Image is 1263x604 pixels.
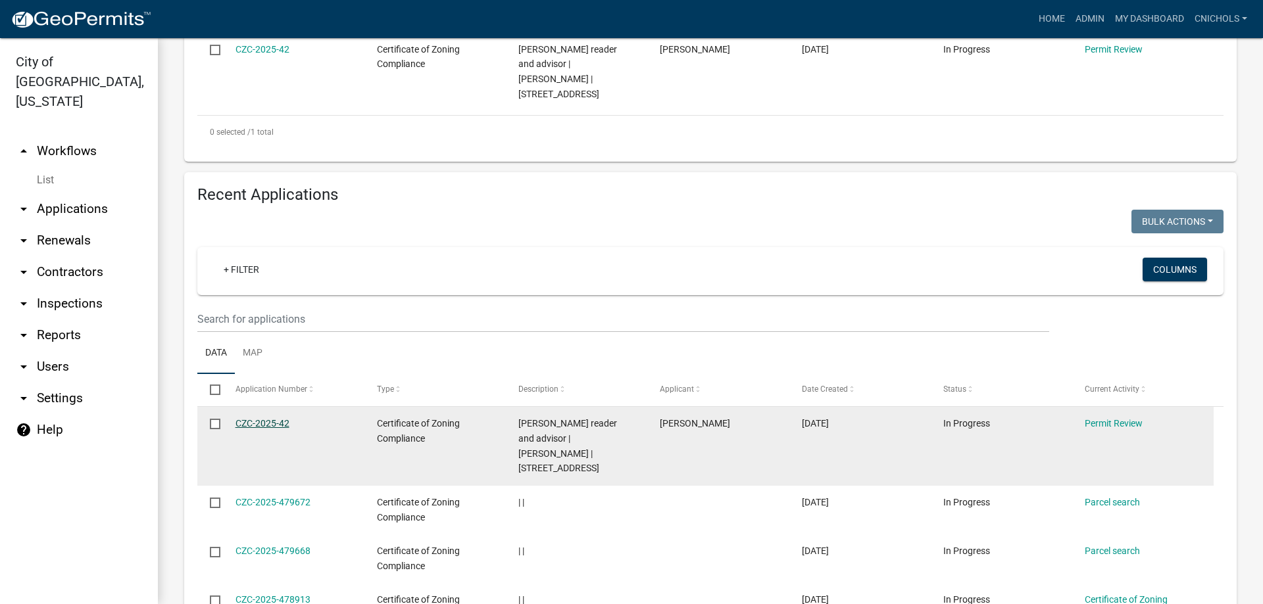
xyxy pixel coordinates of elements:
[943,418,990,429] span: In Progress
[647,374,789,406] datatable-header-cell: Applicant
[235,333,270,375] a: Map
[197,306,1049,333] input: Search for applications
[16,264,32,280] i: arrow_drop_down
[802,418,829,429] span: 09/17/2025
[1085,497,1140,507] a: Parcel search
[16,201,32,217] i: arrow_drop_down
[802,546,829,556] span: 09/17/2025
[197,116,1224,149] div: 1 total
[789,374,930,406] datatable-header-cell: Date Created
[377,384,394,394] span: Type
[660,384,694,394] span: Applicant
[1085,44,1143,55] a: Permit Review
[235,546,310,556] a: CZC-2025-479668
[235,384,307,394] span: Application Number
[518,546,524,556] span: | |
[660,44,730,55] span: Nicholas adams
[16,422,32,438] i: help
[377,546,460,571] span: Certificate of Zoning Compliance
[1033,7,1070,32] a: Home
[197,333,235,375] a: Data
[1085,546,1140,556] a: Parcel search
[660,418,730,429] span: Nicholas adams
[377,497,460,523] span: Certificate of Zoning Compliance
[943,546,990,556] span: In Progress
[377,44,460,70] span: Certificate of Zoning Compliance
[506,374,647,406] datatable-header-cell: Description
[1189,7,1252,32] a: cnichols
[197,185,1224,204] h4: Recent Applications
[235,497,310,507] a: CZC-2025-479672
[16,327,32,343] i: arrow_drop_down
[943,384,966,394] span: Status
[943,497,990,507] span: In Progress
[1072,374,1214,406] datatable-header-cell: Current Activity
[235,418,289,429] a: CZC-2025-42
[1070,7,1110,32] a: Admin
[1085,384,1139,394] span: Current Activity
[802,497,829,507] span: 09/17/2025
[518,418,617,473] span: Miss Luna reader and advisor | Nicholas adams | 1002 TENTH STREET, EAST
[364,374,506,406] datatable-header-cell: Type
[518,384,558,394] span: Description
[213,258,270,281] a: + Filter
[518,497,524,507] span: | |
[1110,7,1189,32] a: My Dashboard
[931,374,1072,406] datatable-header-cell: Status
[518,44,617,99] span: Miss Luna reader and advisor | Nicholas adams | 1002 TENTH STREET, EAST
[16,143,32,159] i: arrow_drop_up
[16,390,32,406] i: arrow_drop_down
[197,374,222,406] datatable-header-cell: Select
[1143,258,1207,281] button: Columns
[16,359,32,375] i: arrow_drop_down
[377,418,460,444] span: Certificate of Zoning Compliance
[16,296,32,312] i: arrow_drop_down
[943,44,990,55] span: In Progress
[235,44,289,55] a: CZC-2025-42
[1131,210,1224,233] button: Bulk Actions
[802,384,848,394] span: Date Created
[210,128,251,137] span: 0 selected /
[1085,418,1143,429] a: Permit Review
[802,44,829,55] span: 09/17/2025
[16,233,32,248] i: arrow_drop_down
[222,374,364,406] datatable-header-cell: Application Number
